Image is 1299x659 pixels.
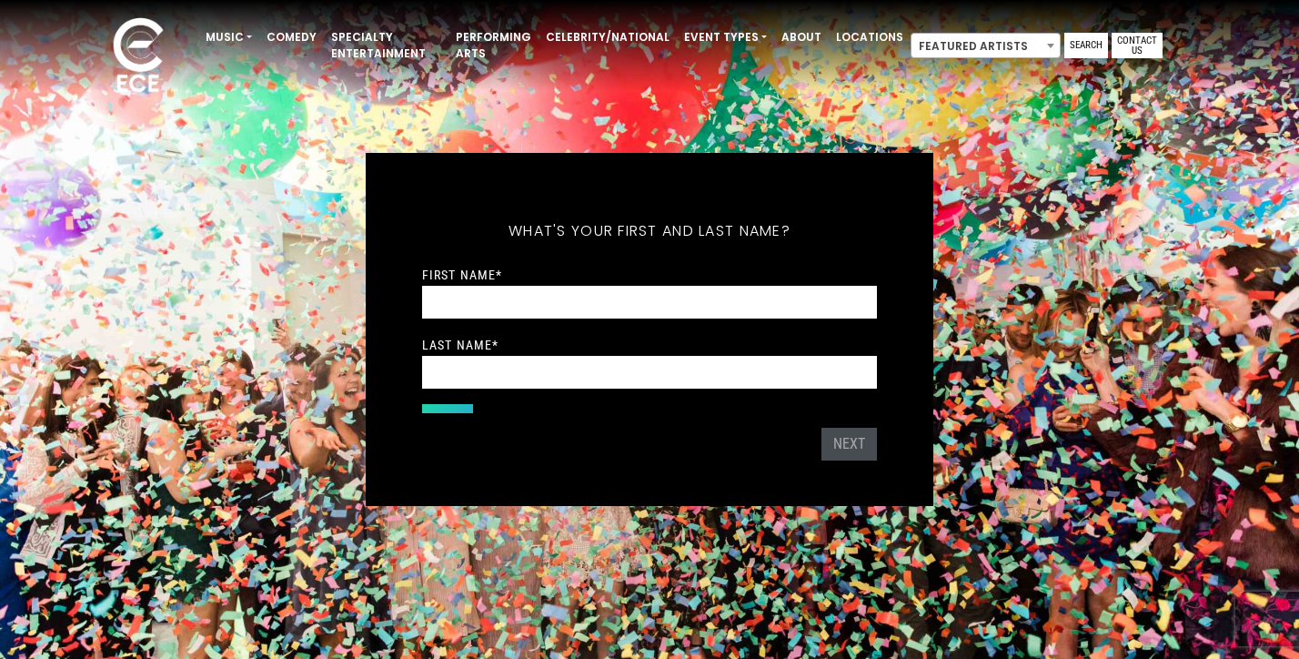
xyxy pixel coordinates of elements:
a: Celebrity/National [539,22,677,53]
label: Last Name [422,337,498,353]
h5: What's your first and last name? [422,198,877,264]
a: Music [198,22,259,53]
img: ece_new_logo_whitev2-1.png [93,13,184,101]
a: Event Types [677,22,774,53]
a: Search [1064,33,1108,58]
a: Specialty Entertainment [324,22,448,69]
a: Locations [829,22,911,53]
span: Featured Artists [911,33,1061,58]
a: About [774,22,829,53]
a: Comedy [259,22,324,53]
span: Featured Artists [911,34,1060,59]
a: Performing Arts [448,22,539,69]
label: First Name [422,267,502,283]
a: Contact Us [1112,33,1163,58]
